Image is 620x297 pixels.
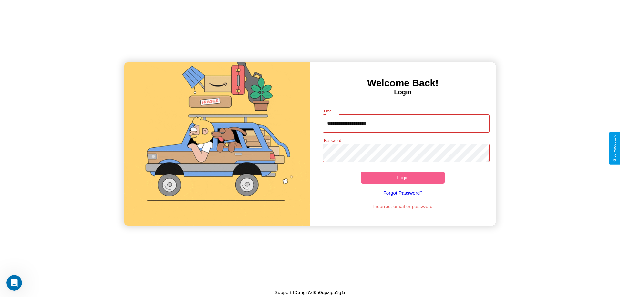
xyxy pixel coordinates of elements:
p: Incorrect email or password [319,202,487,211]
a: Forgot Password? [319,184,487,202]
label: Password [324,138,341,143]
label: Email [324,108,334,114]
img: gif [124,62,310,226]
iframe: Intercom live chat [6,275,22,291]
h3: Welcome Back! [310,78,496,89]
div: Give Feedback [612,135,617,162]
button: Login [361,172,445,184]
h4: Login [310,89,496,96]
p: Support ID: mgr7xf6n0qpzjpti1g1r [274,288,346,297]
